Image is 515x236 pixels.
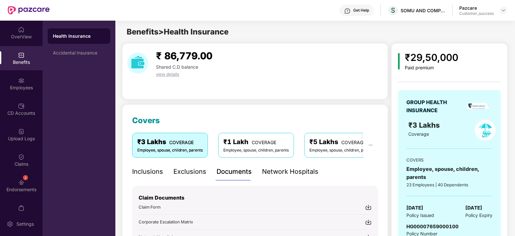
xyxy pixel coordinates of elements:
[405,65,458,71] div: Paid premium
[252,140,276,145] span: COVERAGE
[127,27,228,36] span: Benefits > Health Insurance
[18,26,24,33] img: svg+xml;base64,PHN2ZyBpZD0iSG9tZSIgeG1sbnM9Imh0dHA6Ly93d3cudzMub3JnLzIwMDAvc3ZnIiB3aWR0aD0iMjAiIG...
[309,147,375,153] div: Employee, spouse, children, parents
[156,72,179,77] span: view details
[365,204,372,211] img: svg+xml;base64,PHN2ZyBpZD0iRG93bmxvYWQtMjR4MjQiIHhtbG5zPSJodHRwOi8vd3d3LnczLm9yZy8yMDAwL3N2ZyIgd2...
[465,204,482,212] span: [DATE]
[173,167,206,177] div: Exclusions
[223,137,289,147] div: ₹1 Lakh
[401,7,446,14] div: SOMU AND COMPANY
[408,131,429,137] span: Coverage
[18,77,24,84] img: svg+xml;base64,PHN2ZyBpZD0iRW1wbG95ZWVzIiB4bWxucz0iaHR0cDovL3d3dy53My5vcmcvMjAwMC9zdmciIHdpZHRoPS...
[262,167,318,177] div: Network Hospitals
[459,11,494,16] div: Customer_success
[169,140,194,145] span: COVERAGE
[18,205,24,211] img: svg+xml;base64,PHN2ZyBpZD0iTXlfT3JkZXJzIiBkYXRhLW5hbWU9Ik15IE9yZGVycyIgeG1sbnM9Imh0dHA6Ly93d3cudz...
[18,154,24,160] img: svg+xml;base64,PHN2ZyBpZD0iQ2xhaW0iIHhtbG5zPSJodHRwOi8vd3d3LnczLm9yZy8yMDAwL3N2ZyIgd2lkdGg9IjIwIi...
[15,221,36,227] div: Settings
[18,128,24,135] img: svg+xml;base64,PHN2ZyBpZD0iVXBsb2FkX0xvZ3MiIGRhdGEtbmFtZT0iVXBsb2FkIExvZ3MiIHhtbG5zPSJodHRwOi8vd3...
[467,102,490,110] img: insurerLogo
[406,182,492,188] div: 23 Employees | 40 Dependents
[137,137,203,147] div: ₹3 Lakhs
[475,120,496,141] img: policyIcon
[391,6,395,14] span: S
[132,167,163,177] div: Inclusions
[459,5,494,11] div: Pazcare
[23,175,28,180] div: 2
[53,33,105,39] div: Health Insurance
[353,8,369,13] div: Get Help
[8,6,50,15] img: New Pazcare Logo
[18,103,24,109] img: svg+xml;base64,PHN2ZyBpZD0iQ0RfQWNjb3VudHMiIGRhdGEtbmFtZT0iQ0QgQWNjb3VudHMiIHhtbG5zPSJodHRwOi8vd3...
[465,212,492,219] span: Policy Expiry
[501,8,506,13] img: svg+xml;base64,PHN2ZyBpZD0iRHJvcGRvd24tMzJ4MzIiIHhtbG5zPSJodHRwOi8vd3d3LnczLm9yZy8yMDAwL3N2ZyIgd2...
[406,212,434,219] span: Policy Issued
[365,219,372,225] img: svg+xml;base64,PHN2ZyBpZD0iRG93bmxvYWQtMjR4MjQiIHhtbG5zPSJodHRwOi8vd3d3LnczLm9yZy8yMDAwL3N2ZyIgd2...
[406,165,492,181] div: Employee, spouse, children, parents
[406,98,463,114] div: GROUP HEALTH INSURANCE
[398,53,400,69] img: icon
[127,53,148,74] img: download
[368,143,373,147] span: ellipsis
[341,140,366,145] span: COVERAGE
[309,137,375,147] div: ₹5 Lakhs
[156,50,212,62] span: ₹ 86,779.00
[139,219,193,224] span: Corporate Escalation Matrix
[406,204,423,212] span: [DATE]
[223,147,289,153] div: Employee, spouse, children, parents
[406,223,459,230] span: HG00007659000100
[217,167,252,177] div: Documents
[53,50,105,55] div: Accidental Insurance
[139,194,372,202] p: Claim Documents
[7,221,13,227] img: svg+xml;base64,PHN2ZyBpZD0iU2V0dGluZy0yMHgyMCIgeG1sbnM9Imh0dHA6Ly93d3cudzMub3JnLzIwMDAvc3ZnIiB3aW...
[363,133,378,157] button: ellipsis
[137,147,203,153] div: Employee, spouse, children, parents
[18,52,24,58] img: svg+xml;base64,PHN2ZyBpZD0iQmVuZWZpdHMiIHhtbG5zPSJodHRwOi8vd3d3LnczLm9yZy8yMDAwL3N2ZyIgd2lkdGg9Ij...
[132,116,160,125] span: Covers
[405,50,458,65] div: ₹29,50,000
[344,8,351,14] img: svg+xml;base64,PHN2ZyBpZD0iSGVscC0zMngzMiIgeG1sbnM9Imh0dHA6Ly93d3cudzMub3JnLzIwMDAvc3ZnIiB3aWR0aD...
[408,121,442,129] span: ₹3 Lakhs
[18,179,24,186] img: svg+xml;base64,PHN2ZyBpZD0iRW5kb3JzZW1lbnRzIiB4bWxucz0iaHR0cDovL3d3dy53My5vcmcvMjAwMC9zdmciIHdpZH...
[139,204,160,210] span: Claim Form
[156,64,198,70] span: Shared C.D balance
[406,157,492,163] div: COVERS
